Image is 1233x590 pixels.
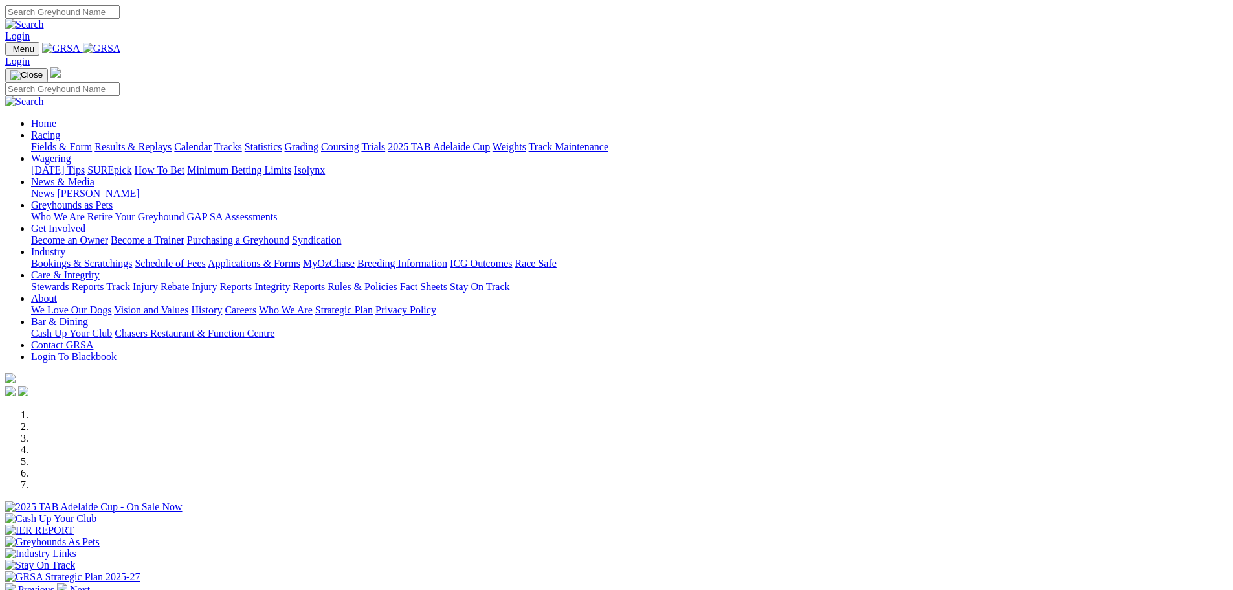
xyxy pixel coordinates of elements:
a: Results & Replays [94,141,172,152]
span: Menu [13,44,34,54]
a: Fact Sheets [400,281,447,292]
a: Schedule of Fees [135,258,205,269]
a: Cash Up Your Club [31,328,112,339]
a: Careers [225,304,256,315]
img: IER REPORT [5,525,74,536]
a: Who We Are [259,304,313,315]
img: GRSA [42,43,80,54]
div: Get Involved [31,234,1228,246]
a: Strategic Plan [315,304,373,315]
a: Stay On Track [450,281,509,292]
a: Chasers Restaurant & Function Centre [115,328,274,339]
a: [PERSON_NAME] [57,188,139,199]
a: Integrity Reports [254,281,325,292]
a: Isolynx [294,165,325,176]
a: Grading [285,141,318,152]
div: About [31,304,1228,316]
a: Privacy Policy [375,304,436,315]
a: Minimum Betting Limits [187,165,291,176]
a: Racing [31,130,60,141]
a: 2025 TAB Adelaide Cup [388,141,490,152]
div: Greyhounds as Pets [31,211,1228,223]
a: How To Bet [135,165,185,176]
a: Tracks [214,141,242,152]
a: Login [5,30,30,41]
a: Vision and Values [114,304,188,315]
button: Toggle navigation [5,42,39,56]
a: Home [31,118,56,129]
a: Breeding Information [357,258,447,269]
img: logo-grsa-white.png [50,67,61,78]
a: Injury Reports [192,281,252,292]
a: Care & Integrity [31,269,100,280]
a: Track Injury Rebate [106,281,189,292]
a: Coursing [321,141,359,152]
a: Weights [493,141,526,152]
a: Fields & Form [31,141,92,152]
img: Industry Links [5,548,76,560]
img: Stay On Track [5,560,75,571]
a: Statistics [245,141,282,152]
div: Wagering [31,165,1228,176]
img: Cash Up Your Club [5,513,96,525]
a: Login [5,56,30,67]
div: Racing [31,141,1228,153]
a: Get Involved [31,223,85,234]
img: GRSA Strategic Plan 2025-27 [5,571,140,583]
input: Search [5,5,120,19]
a: We Love Our Dogs [31,304,111,315]
a: MyOzChase [303,258,355,269]
div: News & Media [31,188,1228,199]
a: Applications & Forms [208,258,300,269]
a: Rules & Policies [328,281,397,292]
img: 2025 TAB Adelaide Cup - On Sale Now [5,501,183,513]
img: facebook.svg [5,386,16,396]
a: Race Safe [515,258,556,269]
a: History [191,304,222,315]
a: News & Media [31,176,94,187]
img: Search [5,19,44,30]
a: Retire Your Greyhound [87,211,184,222]
a: Who We Are [31,211,85,222]
a: Industry [31,246,65,257]
img: Close [10,70,43,80]
div: Industry [31,258,1228,269]
a: Calendar [174,141,212,152]
a: Syndication [292,234,341,245]
a: SUREpick [87,165,131,176]
a: Track Maintenance [529,141,608,152]
a: Stewards Reports [31,281,104,292]
a: Become a Trainer [111,234,184,245]
a: Bookings & Scratchings [31,258,132,269]
div: Care & Integrity [31,281,1228,293]
a: About [31,293,57,304]
a: ICG Outcomes [450,258,512,269]
a: Bar & Dining [31,316,88,327]
img: logo-grsa-white.png [5,373,16,383]
a: Purchasing a Greyhound [187,234,289,245]
img: Greyhounds As Pets [5,536,100,548]
img: GRSA [83,43,121,54]
a: Trials [361,141,385,152]
div: Bar & Dining [31,328,1228,339]
a: Greyhounds as Pets [31,199,113,210]
a: Login To Blackbook [31,351,117,362]
img: twitter.svg [18,386,28,396]
a: GAP SA Assessments [187,211,278,222]
a: News [31,188,54,199]
a: [DATE] Tips [31,165,85,176]
img: Search [5,96,44,108]
a: Wagering [31,153,71,164]
button: Toggle navigation [5,68,48,82]
a: Become an Owner [31,234,108,245]
input: Search [5,82,120,96]
a: Contact GRSA [31,339,93,350]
